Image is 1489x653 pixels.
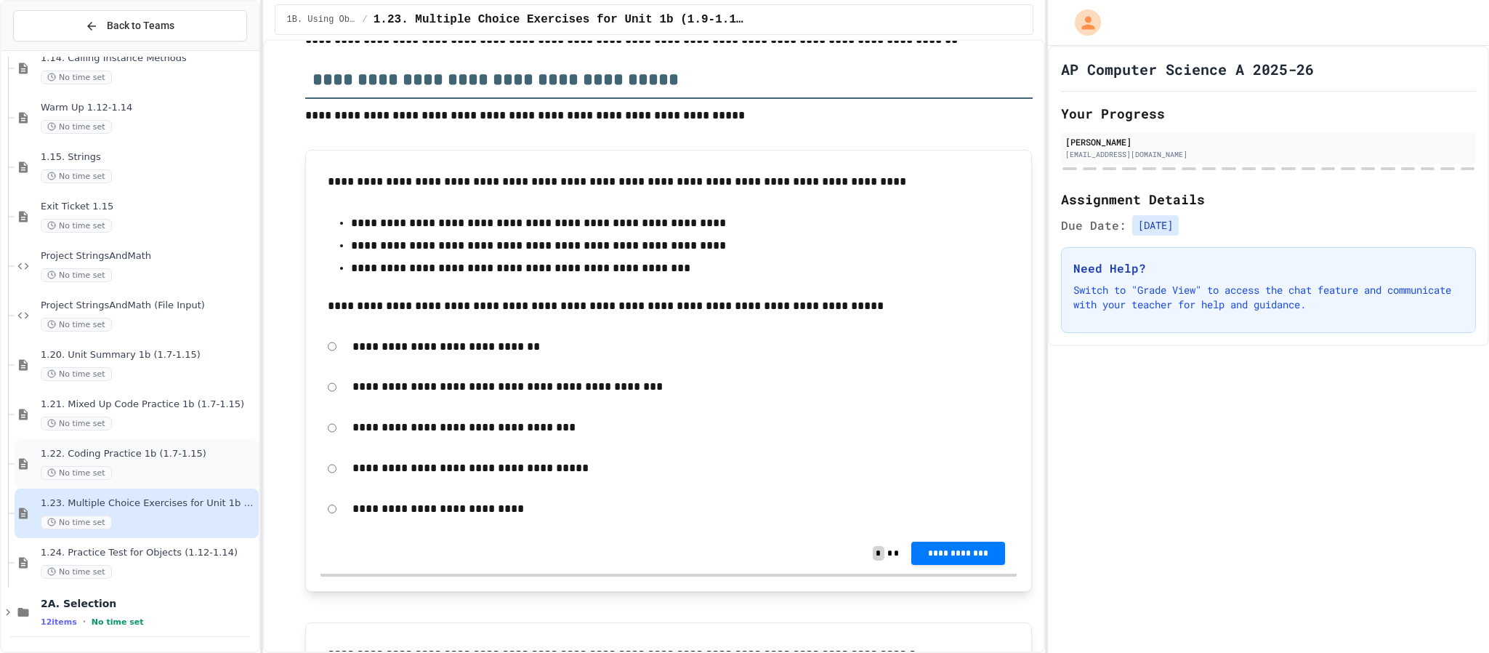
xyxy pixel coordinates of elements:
span: No time set [41,565,112,579]
div: My Account [1060,6,1105,39]
span: No time set [41,71,112,84]
span: No time set [41,466,112,480]
span: 1.15. Strings [41,151,256,164]
span: No time set [41,367,112,381]
span: 1.24. Practice Test for Objects (1.12-1.14) [41,547,256,559]
span: 2A. Selection [41,597,256,610]
span: No time set [41,516,112,529]
span: 1.23. Multiple Choice Exercises for Unit 1b (1.9-1.15) [41,497,256,510]
div: [PERSON_NAME] [1065,135,1472,148]
span: Project StringsAndMath [41,250,256,263]
span: • [83,616,86,628]
span: 1B. Using Objects [287,14,357,25]
h3: Need Help? [1073,260,1464,277]
span: No time set [92,617,144,627]
span: 1.14. Calling Instance Methods [41,52,256,65]
span: No time set [41,120,112,134]
span: No time set [41,318,112,332]
span: No time set [41,268,112,282]
span: 1.23. Multiple Choice Exercises for Unit 1b (1.9-1.15) [374,11,746,28]
p: Switch to "Grade View" to access the chat feature and communicate with your teacher for help and ... [1073,283,1464,312]
span: Due Date: [1061,217,1126,234]
span: No time set [41,219,112,233]
span: 12 items [41,617,77,627]
span: Warm Up 1.12-1.14 [41,102,256,114]
button: Back to Teams [13,10,247,41]
span: Project StringsAndMath (File Input) [41,300,256,312]
span: [DATE] [1132,215,1179,236]
span: 1.21. Mixed Up Code Practice 1b (1.7-1.15) [41,398,256,411]
span: 1.20. Unit Summary 1b (1.7-1.15) [41,349,256,361]
h1: AP Computer Science A 2025-26 [1061,59,1314,79]
div: [EMAIL_ADDRESS][DOMAIN_NAME] [1065,149,1472,160]
span: No time set [41,417,112,430]
span: Exit Ticket 1.15 [41,201,256,213]
span: Back to Teams [107,18,174,33]
h2: Your Progress [1061,103,1476,124]
span: 1.22. Coding Practice 1b (1.7-1.15) [41,448,256,460]
h2: Assignment Details [1061,189,1476,209]
span: No time set [41,169,112,183]
span: / [363,14,368,25]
